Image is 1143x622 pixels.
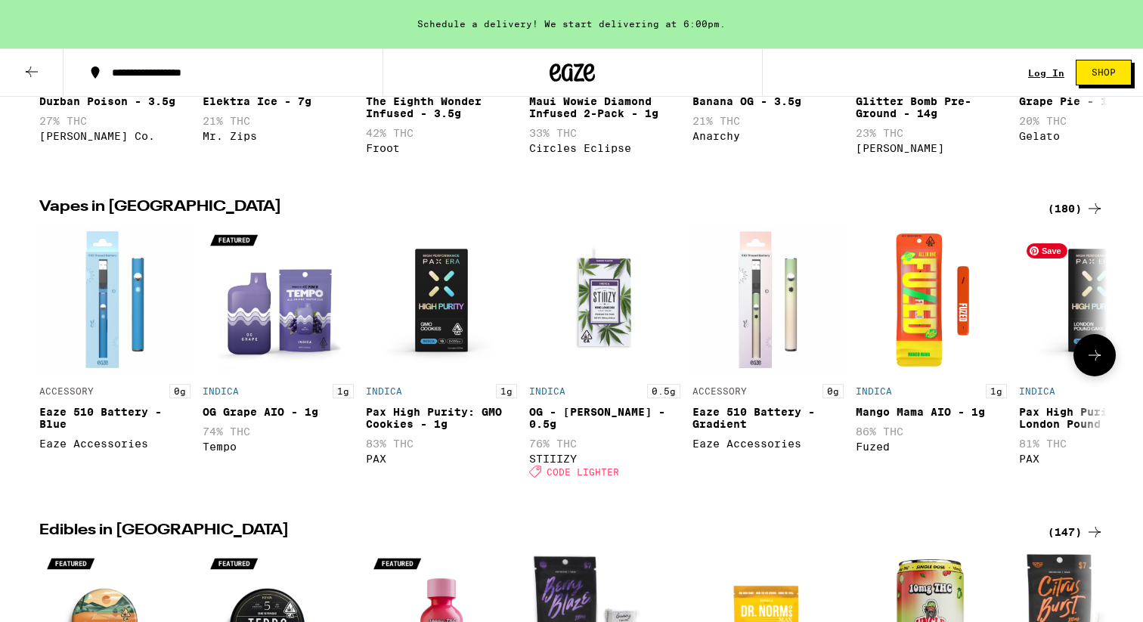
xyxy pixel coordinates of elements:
span: CODE LIGHTER [547,466,619,476]
p: INDICA [366,386,402,396]
p: 23% THC [856,127,1007,139]
p: 74% THC [203,425,354,438]
p: 76% THC [529,438,680,450]
div: Eaze 510 Battery - Gradient [692,406,844,430]
div: Log In [1028,68,1064,78]
p: 0g [822,384,844,398]
div: Elektra Ice - 7g [203,95,354,107]
div: Anarchy [692,130,844,142]
p: 33% THC [529,127,680,139]
div: The Eighth Wonder Infused - 3.5g [366,95,517,119]
div: Eaze Accessories [39,438,190,450]
div: Open page for OG - King Louis XIII - 0.5g from STIIIZY [529,225,680,485]
div: [PERSON_NAME] Co. [39,130,190,142]
div: Froot [366,142,517,154]
div: Open page for OG Grape AIO - 1g from Tempo [203,225,354,485]
div: Open page for Eaze 510 Battery - Gradient from Eaze Accessories [692,225,844,485]
div: OG - [PERSON_NAME] - 0.5g [529,406,680,430]
div: Open page for Mango Mama AIO - 1g from Fuzed [856,225,1007,485]
h2: Edibles in [GEOGRAPHIC_DATA] [39,523,1030,541]
p: INDICA [856,386,892,396]
p: INDICA [1019,386,1055,396]
div: Open page for Pax High Purity: GMO Cookies - 1g from PAX [366,225,517,485]
p: 42% THC [366,127,517,139]
span: Help [35,11,66,24]
p: 27% THC [39,115,190,127]
p: 1g [333,384,354,398]
div: Circles Eclipse [529,142,680,154]
button: Shop [1076,60,1132,85]
a: (147) [1048,523,1104,541]
div: Mr. Zips [203,130,354,142]
p: 86% THC [856,425,1007,438]
img: Eaze Accessories - Eaze 510 Battery - Gradient [692,225,844,376]
div: [PERSON_NAME] [856,142,1007,154]
p: ACCESSORY [692,386,747,396]
div: Pax High Purity: GMO Cookies - 1g [366,406,517,430]
img: PAX - Pax High Purity: GMO Cookies - 1g [366,225,517,376]
div: STIIIZY [529,453,680,465]
p: INDICA [529,386,565,396]
div: PAX [366,453,517,465]
p: 0g [169,384,190,398]
div: Eaze 510 Battery - Blue [39,406,190,430]
div: Tempo [203,441,354,453]
div: Maui Wowie Diamond Infused 2-Pack - 1g [529,95,680,119]
p: 1g [986,384,1007,398]
p: 21% THC [692,115,844,127]
div: Banana OG - 3.5g [692,95,844,107]
a: (180) [1048,200,1104,218]
p: 83% THC [366,438,517,450]
div: Open page for Eaze 510 Battery - Blue from Eaze Accessories [39,225,190,485]
div: Durban Poison - 3.5g [39,95,190,107]
p: 0.5g [647,384,680,398]
div: Mango Mama AIO - 1g [856,406,1007,418]
p: 1g [496,384,517,398]
span: Save [1027,243,1067,258]
p: 21% THC [203,115,354,127]
div: Glitter Bomb Pre-Ground - 14g [856,95,1007,119]
h2: Vapes in [GEOGRAPHIC_DATA] [39,200,1030,218]
img: Eaze Accessories - Eaze 510 Battery - Blue [39,225,190,376]
p: ACCESSORY [39,386,94,396]
span: Shop [1092,68,1116,77]
div: Eaze Accessories [692,438,844,450]
img: STIIIZY - OG - King Louis XIII - 0.5g [529,225,680,376]
div: Fuzed [856,441,1007,453]
p: INDICA [203,386,239,396]
div: OG Grape AIO - 1g [203,406,354,418]
img: Tempo - OG Grape AIO - 1g [203,225,354,376]
img: Fuzed - Mango Mama AIO - 1g [856,225,1007,376]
